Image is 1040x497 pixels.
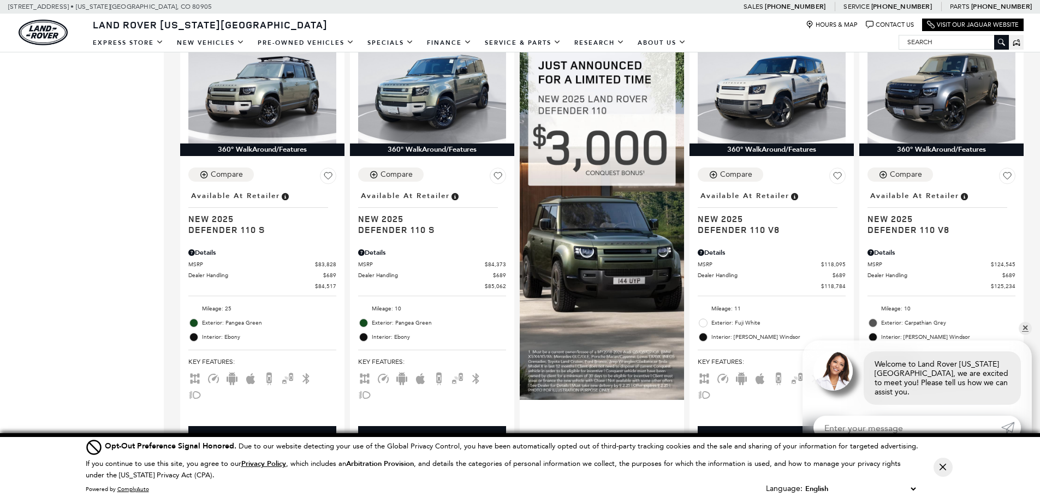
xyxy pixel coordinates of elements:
[870,190,959,202] span: Available at Retailer
[451,374,464,381] span: Blind Spot Monitor
[698,167,763,182] button: Compare Vehicle
[93,18,328,31] span: Land Rover [US_STATE][GEOGRAPHIC_DATA]
[188,248,336,258] div: Pricing Details - Defender 110 S
[698,271,846,279] a: Dealer Handling $689
[300,374,313,381] span: Bluetooth
[358,33,506,143] img: 2025 LAND ROVER Defender 110 S
[358,224,498,235] span: Defender 110 S
[485,282,506,290] span: $85,062
[753,374,766,381] span: Apple Car-Play
[358,271,506,279] a: Dealer Handling $689
[377,374,390,381] span: Adaptive Cruise Control
[244,374,257,381] span: Apple Car-Play
[188,260,336,268] a: MSRP $83,828
[358,260,485,268] span: MSRP
[323,271,336,279] span: $689
[867,213,1007,224] span: New 2025
[202,318,336,328] span: Exterior: Pangea Green
[188,271,336,279] a: Dealer Handling $689
[871,2,932,11] a: [PHONE_NUMBER]
[420,33,478,52] a: Finance
[315,260,336,268] span: $83,828
[698,282,846,290] a: $118,784
[237,432,287,441] div: Start Your Deal
[358,356,506,368] span: Key Features :
[720,170,752,179] div: Compare
[358,426,506,447] div: Start Your Deal
[86,18,334,31] a: Land Rover [US_STATE][GEOGRAPHIC_DATA]
[188,167,254,182] button: Compare Vehicle
[829,167,846,188] button: Save Vehicle
[716,374,729,381] span: Adaptive Cruise Control
[105,440,918,452] div: Due to our website detecting your use of the Global Privacy Control, you have been automatically ...
[188,271,323,279] span: Dealer Handling
[867,188,1015,235] a: Available at RetailerNew 2025Defender 110 V8
[991,260,1015,268] span: $124,545
[698,248,846,258] div: Pricing Details - Defender 110 V8
[881,332,1015,343] span: Interior: [PERSON_NAME] Windsor
[765,2,825,11] a: [PHONE_NUMBER]
[991,282,1015,290] span: $125,234
[698,374,711,381] span: AWD
[188,390,201,398] span: Fog Lights
[414,374,427,381] span: Apple Car-Play
[1001,416,1021,440] a: Submit
[188,282,336,290] a: $84,517
[867,260,991,268] span: MSRP
[188,188,336,235] a: Available at RetailerNew 2025Defender 110 S
[927,21,1019,29] a: Visit Our Jaguar Website
[859,143,1024,155] div: 360° WalkAround/Features
[188,356,336,368] span: Key Features :
[188,260,315,268] span: MSRP
[358,167,424,182] button: Compare Vehicle
[866,21,914,29] a: Contact Us
[791,374,804,381] span: Blind Spot Monitor
[358,271,493,279] span: Dealer Handling
[690,143,854,155] div: 360° WalkAround/Features
[358,188,506,235] a: Available at RetailerNew 2025Defender 110 S
[470,374,483,381] span: Bluetooth
[358,282,506,290] a: $85,062
[315,282,336,290] span: $84,517
[241,459,286,469] u: Privacy Policy
[833,271,846,279] span: $689
[280,190,290,202] span: Vehicle is in stock and ready for immediate delivery. Due to demand, availability is subject to c...
[747,432,797,441] div: Start Your Deal
[821,282,846,290] span: $118,784
[320,167,336,188] button: Save Vehicle
[881,318,1015,328] span: Exterior: Carpathian Grey
[698,390,711,398] span: Fog Lights
[180,143,344,155] div: 360° WalkAround/Features
[478,33,568,52] a: Service & Parts
[806,21,858,29] a: Hours & Map
[698,188,846,235] a: Available at RetailerNew 2025Defender 110 V8
[19,20,68,45] img: Land Rover
[867,167,933,182] button: Compare Vehicle
[188,426,336,447] div: Start Your Deal
[971,2,1032,11] a: [PHONE_NUMBER]
[86,486,149,493] div: Powered by
[485,260,506,268] span: $84,373
[867,33,1015,143] img: 2025 LAND ROVER Defender 110 V8
[766,485,803,493] div: Language:
[86,33,693,52] nav: Main Navigation
[358,374,371,381] span: AWD
[867,282,1015,290] a: $125,234
[698,426,846,447] div: Start Your Deal
[789,190,799,202] span: Vehicle is in stock and ready for immediate delivery. Due to demand, availability is subject to c...
[358,260,506,268] a: MSRP $84,373
[263,374,276,381] span: Backup Camera
[86,33,170,52] a: EXPRESS STORE
[105,441,239,451] span: Opt-Out Preference Signal Honored .
[188,302,336,316] li: Mileage: 25
[188,374,201,381] span: AWD
[772,374,785,381] span: Backup Camera
[698,302,846,316] li: Mileage: 11
[698,260,846,268] a: MSRP $118,095
[202,332,336,343] span: Interior: Ebony
[867,271,1015,279] a: Dealer Handling $689
[735,374,748,381] span: Android Auto
[493,271,506,279] span: $689
[372,318,506,328] span: Exterior: Pangea Green
[191,190,280,202] span: Available at Retailer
